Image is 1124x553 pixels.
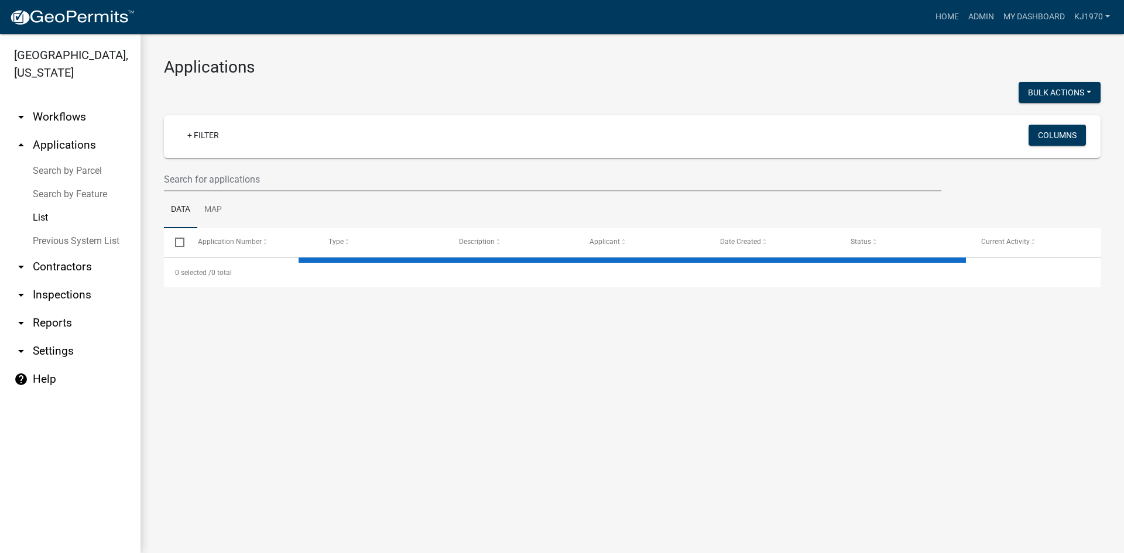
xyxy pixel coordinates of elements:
[999,6,1070,28] a: My Dashboard
[175,269,211,277] span: 0 selected /
[839,228,970,256] datatable-header-cell: Status
[931,6,964,28] a: Home
[164,191,197,229] a: Data
[851,238,871,246] span: Status
[14,288,28,302] i: arrow_drop_down
[198,238,262,246] span: Application Number
[328,238,344,246] span: Type
[164,167,941,191] input: Search for applications
[1070,6,1115,28] a: kj1970
[164,57,1101,77] h3: Applications
[164,228,186,256] datatable-header-cell: Select
[964,6,999,28] a: Admin
[459,238,495,246] span: Description
[186,228,317,256] datatable-header-cell: Application Number
[178,125,228,146] a: + Filter
[197,191,229,229] a: Map
[14,372,28,386] i: help
[720,238,761,246] span: Date Created
[14,316,28,330] i: arrow_drop_down
[14,110,28,124] i: arrow_drop_down
[709,228,839,256] datatable-header-cell: Date Created
[590,238,620,246] span: Applicant
[164,258,1101,287] div: 0 total
[317,228,447,256] datatable-header-cell: Type
[1029,125,1086,146] button: Columns
[14,260,28,274] i: arrow_drop_down
[578,228,709,256] datatable-header-cell: Applicant
[14,344,28,358] i: arrow_drop_down
[448,228,578,256] datatable-header-cell: Description
[970,228,1101,256] datatable-header-cell: Current Activity
[1019,82,1101,103] button: Bulk Actions
[981,238,1030,246] span: Current Activity
[14,138,28,152] i: arrow_drop_up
